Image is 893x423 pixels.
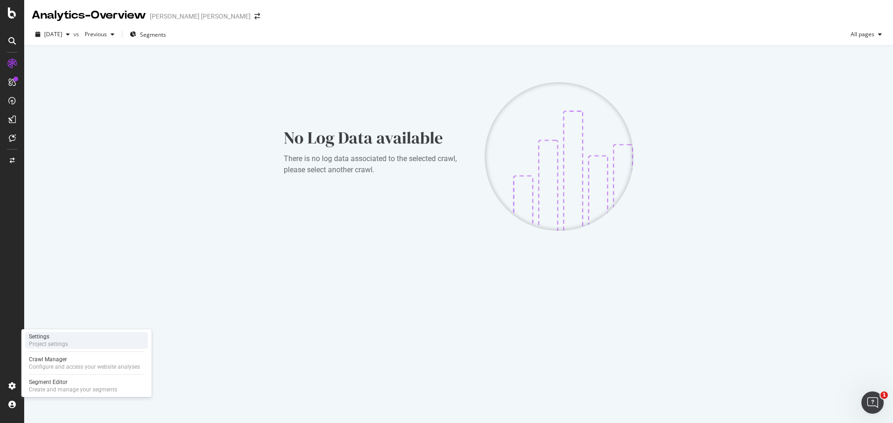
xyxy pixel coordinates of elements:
[880,391,888,399] span: 1
[29,363,140,371] div: Configure and access your website analyses
[29,333,68,340] div: Settings
[73,30,81,38] span: vs
[25,377,148,394] a: Segment EditorCreate and manage your segments
[29,340,68,348] div: Project settings
[485,82,633,231] img: CKGWtfuM.png
[126,27,170,42] button: Segments
[25,355,148,371] a: Crawl ManagerConfigure and access your website analyses
[150,12,251,21] div: [PERSON_NAME] [PERSON_NAME]
[44,30,62,38] span: 2025 Jul. 21st
[284,153,470,176] div: There is no log data associated to the selected crawl, please select another crawl.
[32,27,73,42] button: [DATE]
[284,126,470,150] div: No Log Data available
[861,391,884,414] iframe: Intercom live chat
[847,30,874,38] span: All pages
[25,332,148,349] a: SettingsProject settings
[254,13,260,20] div: arrow-right-arrow-left
[81,27,118,42] button: Previous
[32,7,146,23] div: Analytics - Overview
[29,386,117,393] div: Create and manage your segments
[847,27,886,42] button: All pages
[29,356,140,363] div: Crawl Manager
[29,378,117,386] div: Segment Editor
[140,31,166,39] span: Segments
[81,30,107,38] span: Previous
